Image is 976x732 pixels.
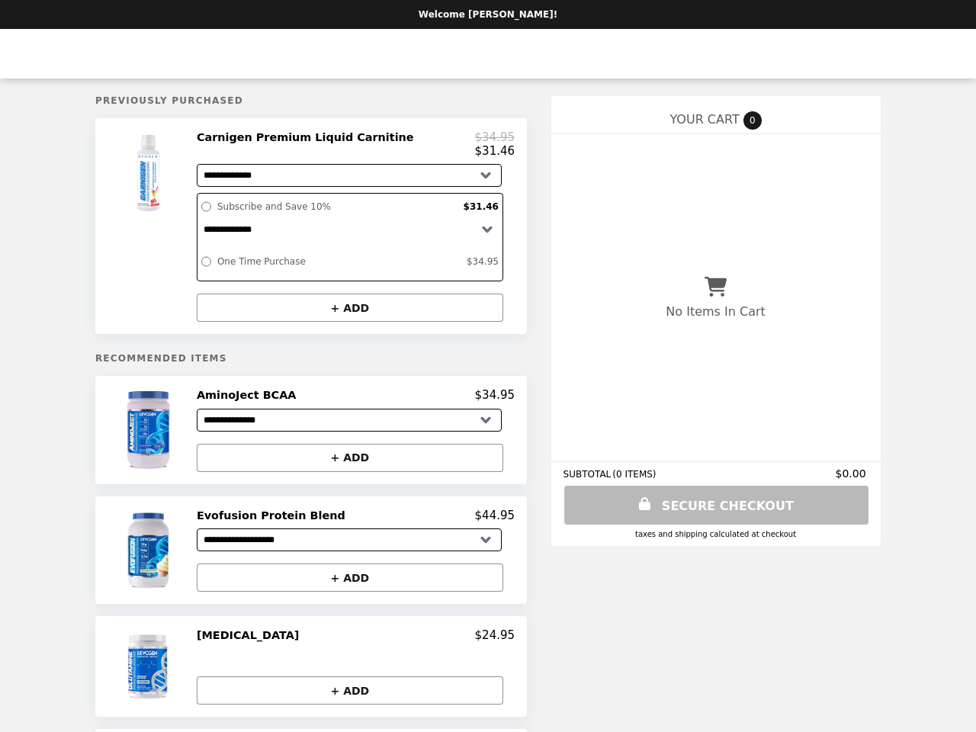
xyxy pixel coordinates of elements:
[95,353,527,364] h5: Recommended Items
[475,628,515,642] p: $24.95
[666,304,766,319] p: No Items In Cart
[419,9,557,20] p: Welcome [PERSON_NAME]!
[563,469,613,480] span: SUBTOTAL
[743,111,762,130] span: 0
[197,676,503,705] button: + ADD
[213,197,460,216] label: Subscribe and Save 10%
[197,509,352,522] h2: Evofusion Protein Blend
[475,388,515,402] p: $34.95
[197,628,305,642] h2: [MEDICAL_DATA]
[836,467,868,480] span: $0.00
[213,252,463,271] label: One Time Purchase
[460,197,502,216] label: $31.46
[463,252,502,271] label: $34.95
[197,294,503,322] button: + ADD
[197,164,502,187] select: Select a product variant
[197,130,420,144] h2: Carnigen Premium Liquid Carnitine
[197,528,502,551] select: Select a product variant
[475,144,515,158] p: $31.46
[197,444,503,472] button: + ADD
[197,409,502,432] select: Select a product variant
[110,628,190,705] img: Glutamine
[613,469,657,480] span: ( 0 ITEMS )
[107,509,194,592] img: Evofusion Protein Blend
[475,130,515,144] p: $34.95
[197,563,503,592] button: + ADD
[563,530,868,538] div: Taxes and Shipping calculated at checkout
[475,509,515,522] p: $44.95
[105,130,194,216] img: Carnigen Premium Liquid Carnitine
[107,388,194,471] img: AminoJect BCAA
[95,95,527,106] h5: Previously Purchased
[197,216,502,242] select: Select a subscription option
[424,38,552,69] img: Brand Logo
[670,112,740,127] span: YOUR CART
[197,388,303,402] h2: AminoJect BCAA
